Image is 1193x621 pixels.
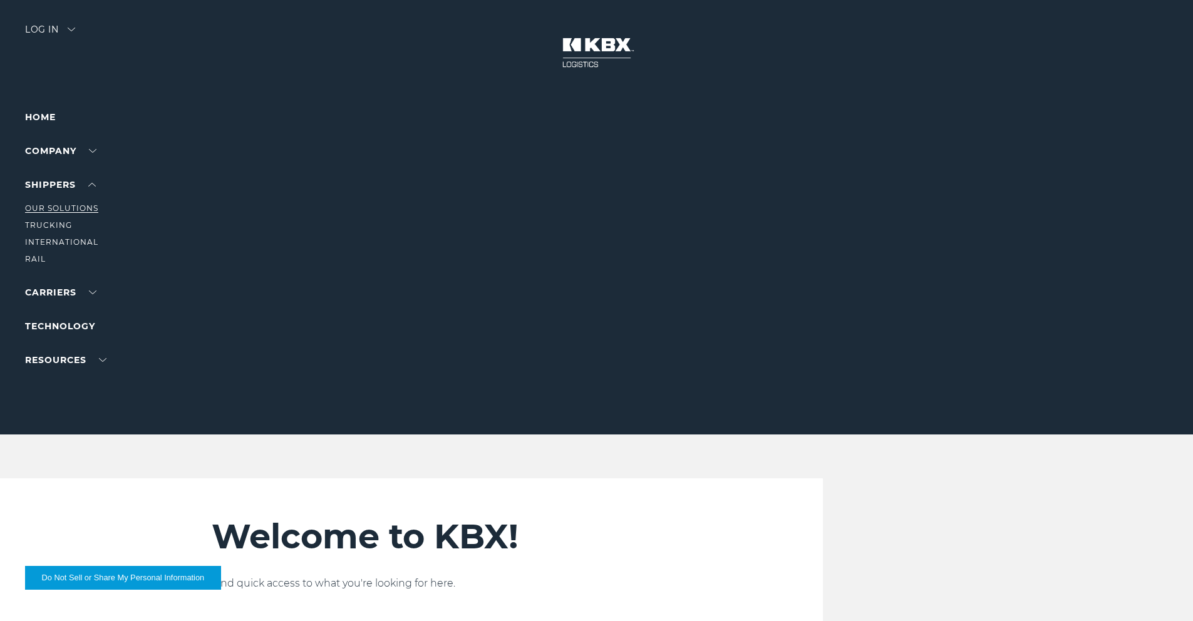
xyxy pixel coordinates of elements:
[1130,561,1193,621] iframe: Chat Widget
[25,220,72,230] a: Trucking
[550,25,644,80] img: kbx logo
[25,254,46,264] a: RAIL
[25,287,96,298] a: Carriers
[25,145,96,157] a: Company
[25,354,106,366] a: RESOURCES
[212,576,748,591] p: Find quick access to what you're looking for here.
[68,28,75,31] img: arrow
[25,566,221,590] button: Do Not Sell or Share My Personal Information
[25,203,98,213] a: Our Solutions
[212,516,748,557] h2: Welcome to KBX!
[25,179,96,190] a: SHIPPERS
[25,25,75,43] div: Log in
[25,321,95,332] a: Technology
[25,237,98,247] a: International
[25,111,56,123] a: Home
